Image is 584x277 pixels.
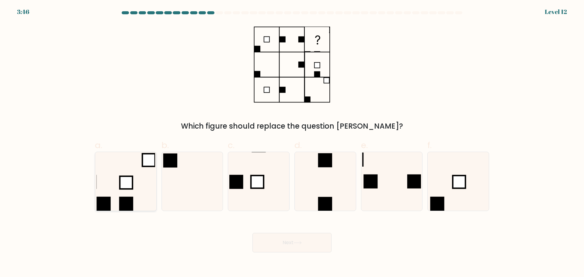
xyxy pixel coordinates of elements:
[162,139,169,151] span: b.
[95,139,102,151] span: a.
[17,7,29,16] div: 3:46
[228,139,235,151] span: c.
[545,7,567,16] div: Level 12
[99,121,485,132] div: Which figure should replace the question [PERSON_NAME]?
[294,139,302,151] span: d.
[427,139,432,151] span: f.
[361,139,368,151] span: e.
[252,233,332,252] button: Next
